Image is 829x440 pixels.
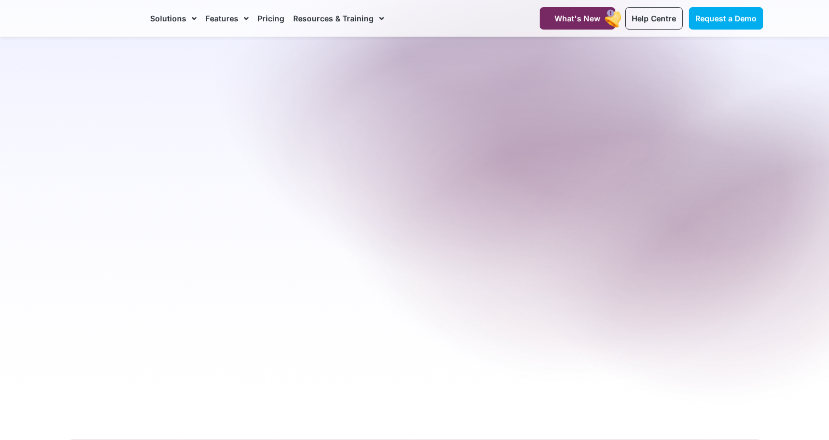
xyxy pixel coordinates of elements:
span: Help Centre [632,14,676,23]
span: Request a Demo [695,14,757,23]
a: Request a Demo [689,7,763,30]
img: CareMaster Logo [65,10,139,27]
a: Help Centre [625,7,683,30]
a: What's New [540,7,615,30]
span: What's New [554,14,601,23]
